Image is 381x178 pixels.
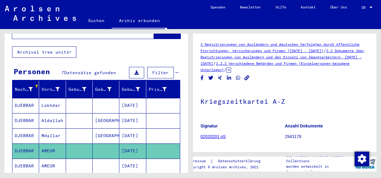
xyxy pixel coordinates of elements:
div: Prisoner # [149,86,167,93]
div: Geburtsname [68,86,86,93]
p: Copyright © Arolsen Archives, 2021 [187,164,268,170]
mat-cell: [DATE] [119,159,146,173]
mat-cell: [DATE] [119,98,146,113]
a: 02020201 oS [200,134,226,139]
span: Filter [152,70,169,75]
mat-header-cell: Geburt‏ [93,81,119,98]
span: DE [362,5,368,10]
mat-cell: [GEOGRAPHIC_DATA] [93,128,119,143]
b: Anzahl Dokumente [285,124,323,128]
mat-cell: [DATE] [119,128,146,143]
mat-cell: DJEBBAR [12,128,39,143]
mat-header-cell: Nachname [12,81,39,98]
span: / [224,67,227,72]
button: Share on LinkedIn [226,74,232,82]
div: Geburt‏ [95,86,111,93]
a: Impressum [187,158,210,164]
mat-cell: [DATE] [119,113,146,128]
mat-header-cell: Vorname [39,81,66,98]
div: Geburtsname [68,84,94,94]
button: Copy link [244,74,250,82]
div: Nachname [15,84,40,94]
img: Arolsen_neg.svg [5,6,76,21]
div: Vorname [41,86,59,93]
mat-cell: Lakhdar [39,98,66,113]
p: wurden entwickelt in Partnerschaft mit [286,164,354,175]
mat-cell: DJEBBAR [12,143,39,158]
div: Personen [14,66,50,77]
img: yv_logo.png [354,156,376,171]
mat-cell: AMEUR [39,159,66,173]
button: Share on WhatsApp [235,74,241,82]
b: Signatur [200,124,218,128]
button: Filter [147,67,174,78]
p: 2943178 [285,133,369,140]
mat-cell: AMEUR [39,143,66,158]
mat-cell: DJEBBAR [12,113,39,128]
a: Suchen [81,13,112,28]
div: Vorname [41,84,67,94]
div: Prisoner # [149,84,174,94]
mat-cell: DJEBBAR [12,98,39,113]
div: Geburt‏ [95,84,119,94]
p: Die Arolsen Archives Online-Collections [286,153,354,164]
button: Archival tree units [12,46,76,58]
span: Datensätze gefunden [64,70,116,75]
a: Archiv erkunden [112,13,167,29]
div: Geburtsdatum [122,84,147,94]
a: 2.2 Dokumente über Registrierungen von Ausländern und den Einsatz von Zwangsarbeitern, [DATE] - [... [200,48,364,66]
mat-cell: DJEBBAR [12,159,39,173]
a: Datenschutzerklärung [213,158,268,164]
a: 2.2.2 Verschiedene Behörden und Firmen (Einzelpersonen-bezogene Unterlagen) [200,61,350,72]
mat-cell: [GEOGRAPHIC_DATA] [93,113,119,128]
mat-header-cell: Geburtsdatum [119,81,146,98]
button: Share on Facebook [199,74,205,82]
div: | [187,158,268,164]
h1: Kriegszeitkartei A-Z [200,87,369,114]
button: Share on Twitter [208,74,214,82]
span: / [323,48,326,53]
mat-cell: Mdallar [39,128,66,143]
span: 7 [61,70,64,75]
button: Share on Xing [217,74,223,82]
mat-header-cell: Geburtsname [66,81,93,98]
div: Geburtsdatum [122,86,140,93]
span: / [213,61,216,66]
a: 2 Registrierungen von Ausländern und deutschen Verfolgten durch öffentliche Einrichtungen, Versic... [200,42,359,53]
img: Zustimmung ändern [355,152,369,166]
div: Nachname [15,86,33,93]
mat-cell: [DATE] [119,143,146,158]
mat-header-cell: Prisoner # [146,81,180,98]
mat-cell: Aldallah [39,113,66,128]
